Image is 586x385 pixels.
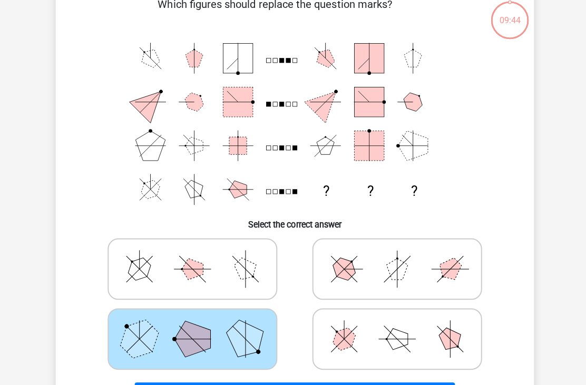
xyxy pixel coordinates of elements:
text: ? [321,182,328,198]
h6: Select the correct answer [72,210,514,229]
text: ? [365,182,371,198]
text: ? [408,182,415,198]
div: 09:44 [487,1,526,27]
